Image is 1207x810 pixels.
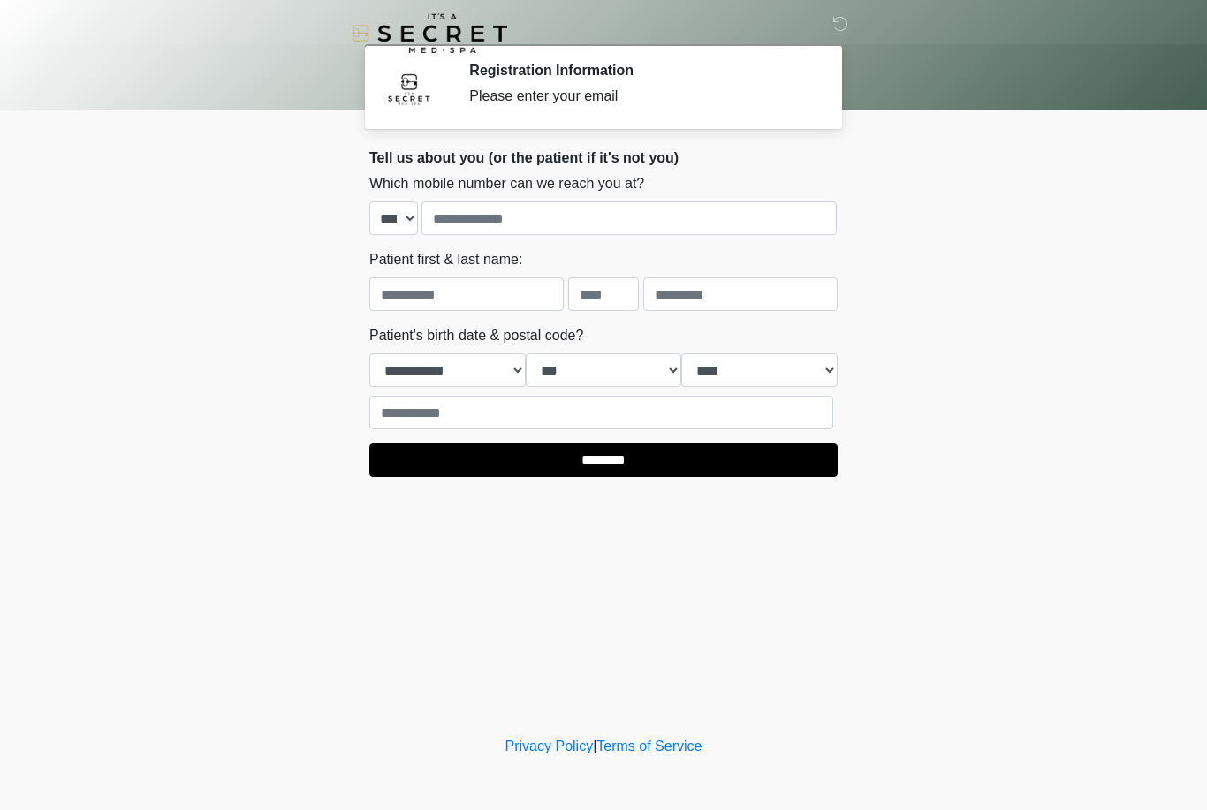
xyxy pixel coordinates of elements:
[596,738,702,753] a: Terms of Service
[383,62,436,115] img: Agent Avatar
[369,325,583,346] label: Patient's birth date & postal code?
[593,738,596,753] a: |
[469,86,811,107] div: Please enter your email
[369,149,838,166] h2: Tell us about you (or the patient if it's not you)
[369,249,522,270] label: Patient first & last name:
[505,738,594,753] a: Privacy Policy
[352,13,507,53] img: It's A Secret Med Spa Logo
[369,173,644,194] label: Which mobile number can we reach you at?
[469,62,811,79] h2: Registration Information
